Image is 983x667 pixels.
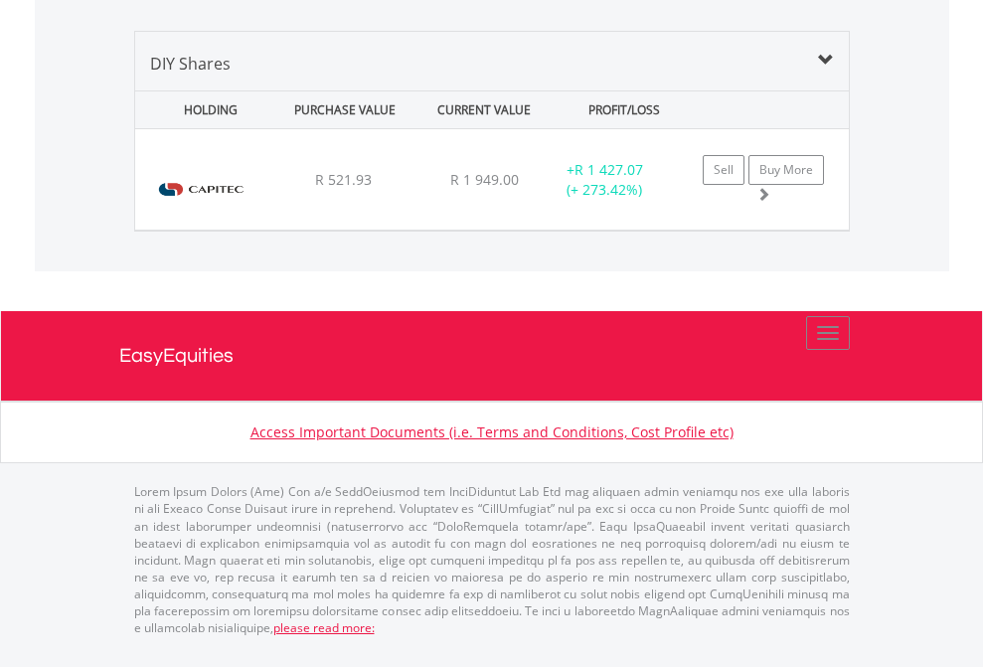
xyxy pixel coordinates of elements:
[137,91,272,128] div: HOLDING
[145,154,257,225] img: EQU.ZA.CPI.png
[150,53,231,75] span: DIY Shares
[134,483,850,636] p: Lorem Ipsum Dolors (Ame) Con a/e SeddOeiusmod tem InciDiduntut Lab Etd mag aliquaen admin veniamq...
[277,91,412,128] div: PURCHASE VALUE
[557,91,692,128] div: PROFIT/LOSS
[119,311,865,401] a: EasyEquities
[450,170,519,189] span: R 1 949.00
[273,619,375,636] a: please read more:
[703,155,744,185] a: Sell
[416,91,552,128] div: CURRENT VALUE
[543,160,667,200] div: + (+ 273.42%)
[315,170,372,189] span: R 521.93
[748,155,824,185] a: Buy More
[574,160,643,179] span: R 1 427.07
[250,422,734,441] a: Access Important Documents (i.e. Terms and Conditions, Cost Profile etc)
